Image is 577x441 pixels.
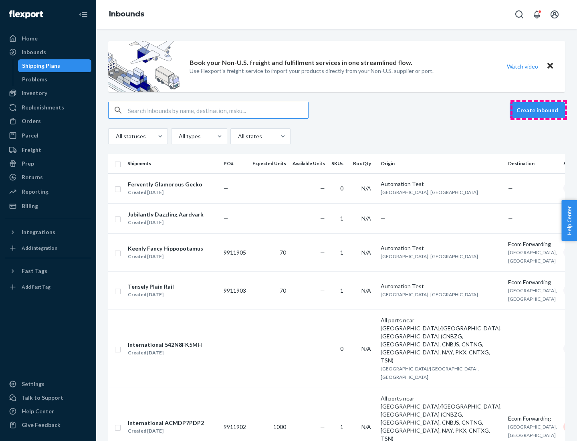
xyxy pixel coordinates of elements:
[381,291,478,297] span: [GEOGRAPHIC_DATA], [GEOGRAPHIC_DATA]
[5,46,91,59] a: Inbounds
[128,419,204,427] div: International ACMDP7PDP2
[508,240,557,248] div: Ecom Forwarding
[22,75,47,83] div: Problems
[22,228,55,236] div: Integrations
[128,188,202,196] div: Created [DATE]
[5,391,91,404] a: Talk to Support
[22,34,38,42] div: Home
[224,345,228,352] span: —
[22,62,60,70] div: Shipping Plans
[5,87,91,99] a: Inventory
[340,215,343,222] span: 1
[508,249,557,264] span: [GEOGRAPHIC_DATA], [GEOGRAPHIC_DATA]
[22,245,57,251] div: Add Integration
[561,200,577,241] button: Help Center
[22,283,50,290] div: Add Fast Tag
[5,144,91,156] a: Freight
[508,415,557,423] div: Ecom Forwarding
[280,287,286,294] span: 70
[320,249,325,256] span: —
[190,67,434,75] p: Use Flexport’s freight service to import your products directly from your Non-U.S. supplier or port.
[5,101,91,114] a: Replenishments
[280,249,286,256] span: 70
[508,424,557,438] span: [GEOGRAPHIC_DATA], [GEOGRAPHIC_DATA]
[340,287,343,294] span: 1
[350,154,377,173] th: Box Qty
[22,380,44,388] div: Settings
[381,253,478,259] span: [GEOGRAPHIC_DATA], [GEOGRAPHIC_DATA]
[75,6,91,22] button: Close Navigation
[511,6,527,22] button: Open Search Box
[340,185,343,192] span: 0
[273,423,286,430] span: 1000
[381,282,502,290] div: Automation Test
[340,249,343,256] span: 1
[18,59,92,72] a: Shipping Plans
[340,345,343,352] span: 0
[381,244,502,252] div: Automation Test
[128,349,202,357] div: Created [DATE]
[508,287,557,302] span: [GEOGRAPHIC_DATA], [GEOGRAPHIC_DATA]
[5,405,91,418] a: Help Center
[237,132,238,140] input: All states
[128,341,202,349] div: International 542N8FK5MH
[128,210,204,218] div: Jubilantly Dazzling Aardvark
[22,407,54,415] div: Help Center
[361,249,371,256] span: N/A
[249,154,289,173] th: Expected Units
[220,271,249,310] td: 9911903
[361,423,371,430] span: N/A
[22,421,61,429] div: Give Feedback
[22,202,38,210] div: Billing
[5,129,91,142] a: Parcel
[361,345,371,352] span: N/A
[5,265,91,277] button: Fast Tags
[289,154,328,173] th: Available Units
[361,185,371,192] span: N/A
[178,132,179,140] input: All types
[22,131,38,140] div: Parcel
[128,102,308,118] input: Search inbounds by name, destination, msku...
[320,345,325,352] span: —
[22,394,63,402] div: Talk to Support
[128,245,203,253] div: Keenly Fancy Hippopotamus
[5,171,91,184] a: Returns
[381,316,502,364] div: All ports near [GEOGRAPHIC_DATA]/[GEOGRAPHIC_DATA], [GEOGRAPHIC_DATA] (CNBZG, [GEOGRAPHIC_DATA], ...
[508,278,557,286] div: Ecom Forwarding
[361,287,371,294] span: N/A
[508,185,513,192] span: —
[224,215,228,222] span: —
[22,160,34,168] div: Prep
[18,73,92,86] a: Problems
[190,58,412,67] p: Book your Non-U.S. freight and fulfillment services in one streamlined flow.
[381,215,385,222] span: —
[128,291,174,299] div: Created [DATE]
[361,215,371,222] span: N/A
[5,115,91,127] a: Orders
[115,132,116,140] input: All statuses
[5,32,91,45] a: Home
[5,185,91,198] a: Reporting
[340,423,343,430] span: 1
[5,242,91,255] a: Add Integration
[320,423,325,430] span: —
[128,253,203,261] div: Created [DATE]
[22,267,47,275] div: Fast Tags
[22,188,48,196] div: Reporting
[128,283,174,291] div: Tensely Plain Rail
[22,103,64,111] div: Replenishments
[224,185,228,192] span: —
[381,180,502,188] div: Automation Test
[5,378,91,390] a: Settings
[328,154,350,173] th: SKUs
[320,185,325,192] span: —
[22,117,41,125] div: Orders
[128,218,204,227] div: Created [DATE]
[510,102,565,118] button: Create inbound
[220,154,249,173] th: PO#
[505,154,560,173] th: Destination
[9,10,43,18] img: Flexport logo
[381,366,479,380] span: [GEOGRAPHIC_DATA]/[GEOGRAPHIC_DATA], [GEOGRAPHIC_DATA]
[377,154,505,173] th: Origin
